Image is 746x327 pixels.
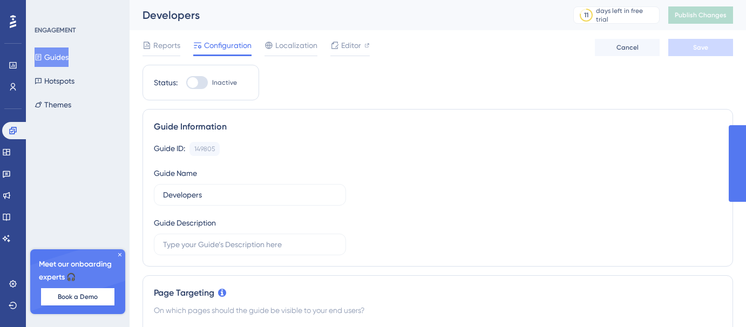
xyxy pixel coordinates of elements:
[693,43,708,52] span: Save
[212,78,237,87] span: Inactive
[41,288,114,305] button: Book a Demo
[163,239,337,250] input: Type your Guide’s Description here
[154,120,722,133] div: Guide Information
[35,71,74,91] button: Hotspots
[675,11,727,19] span: Publish Changes
[154,167,197,180] div: Guide Name
[154,287,722,299] div: Page Targeting
[341,39,361,52] span: Editor
[701,284,733,317] iframe: UserGuiding AI Assistant Launcher
[154,142,185,156] div: Guide ID:
[35,47,69,67] button: Guides
[163,189,337,201] input: Type your Guide’s Name here
[154,216,216,229] div: Guide Description
[35,95,71,114] button: Themes
[668,6,733,24] button: Publish Changes
[58,292,98,301] span: Book a Demo
[596,6,656,24] div: days left in free trial
[194,145,215,153] div: 149805
[143,8,546,23] div: Developers
[275,39,317,52] span: Localization
[154,76,178,89] div: Status:
[204,39,252,52] span: Configuration
[154,304,722,317] div: On which pages should the guide be visible to your end users?
[595,39,660,56] button: Cancel
[35,26,76,35] div: ENGAGEMENT
[584,11,588,19] div: 11
[668,39,733,56] button: Save
[153,39,180,52] span: Reports
[616,43,639,52] span: Cancel
[39,258,117,284] span: Meet our onboarding experts 🎧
